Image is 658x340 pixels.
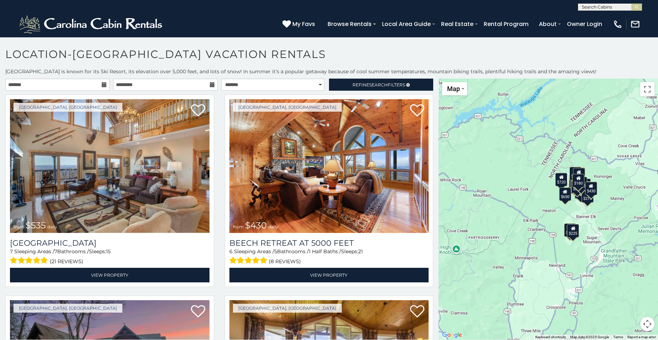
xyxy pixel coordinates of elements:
a: Beech Retreat at 5000 Feet from $430 daily [229,99,429,233]
a: Add to favorites [191,304,205,319]
span: 1 Half Baths / [309,248,341,255]
button: Toggle fullscreen view [640,82,654,96]
div: $240 [564,223,576,237]
a: View Property [229,268,429,282]
a: [GEOGRAPHIC_DATA], [GEOGRAPHIC_DATA] [233,304,342,313]
span: 7 [54,248,57,255]
a: About [535,18,560,30]
a: Add to favorites [410,304,424,319]
span: 6 [229,248,233,255]
img: White-1-2.png [18,14,165,35]
img: Google [440,330,464,340]
span: 5 [274,248,277,255]
div: $150 [569,167,582,180]
a: Rental Program [480,18,532,30]
span: from [14,224,24,229]
button: Keyboard shortcuts [535,335,566,340]
a: My Favs [282,20,317,29]
a: View Property [10,268,209,282]
a: Terms [613,335,623,339]
span: 15 [106,248,111,255]
a: [GEOGRAPHIC_DATA], [GEOGRAPHIC_DATA] [233,103,342,112]
a: [GEOGRAPHIC_DATA], [GEOGRAPHIC_DATA] [14,103,122,112]
div: Sleeping Areas / Bathrooms / Sleeps: [10,248,209,266]
a: Beech Retreat at 5000 Feet [229,238,429,248]
span: Search [369,82,388,87]
div: $425 [569,174,581,188]
img: mail-regular-white.png [630,19,640,29]
a: Add to favorites [410,103,424,118]
a: Open this area in Google Maps (opens a new window) [440,330,464,340]
a: Add to favorites [191,103,205,118]
span: 21 [358,248,363,255]
img: phone-regular-white.png [613,19,623,29]
span: from [233,224,244,229]
a: Real Estate [437,18,477,30]
img: Southern Star Lodge [10,99,209,233]
span: $535 [26,220,46,230]
div: $425 [568,175,580,188]
a: Report a map error [627,335,656,339]
h3: Southern Star Lodge [10,238,209,248]
a: Local Area Guide [378,18,434,30]
span: daily [268,224,278,229]
div: Sleeping Areas / Bathrooms / Sleeps: [229,248,429,266]
span: Map [447,85,460,92]
button: Map camera controls [640,317,654,331]
div: $430 [585,182,597,195]
span: (8 reviews) [269,257,301,266]
span: Map data ©2025 Google [570,335,609,339]
div: $240 [573,168,585,181]
span: 7 [10,248,13,255]
a: Browse Rentals [324,18,375,30]
a: RefineSearchFilters [329,79,433,91]
span: daily [47,224,57,229]
a: Owner Login [563,18,606,30]
a: Southern Star Lodge from $535 daily [10,99,209,233]
div: $720 [555,173,567,186]
div: $215 [581,189,593,203]
div: $300 [571,180,583,193]
img: Beech Retreat at 5000 Feet [229,99,429,233]
a: [GEOGRAPHIC_DATA], [GEOGRAPHIC_DATA] [14,304,122,313]
button: Change map style [442,82,467,95]
div: $225 [567,224,579,238]
span: My Favs [292,20,315,28]
span: (21 reviews) [50,257,83,266]
div: $335 [571,175,583,188]
div: $650 [559,187,571,201]
div: $180 [572,174,584,187]
a: [GEOGRAPHIC_DATA] [10,238,209,248]
span: Refine Filters [352,82,405,87]
span: $430 [245,220,267,230]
